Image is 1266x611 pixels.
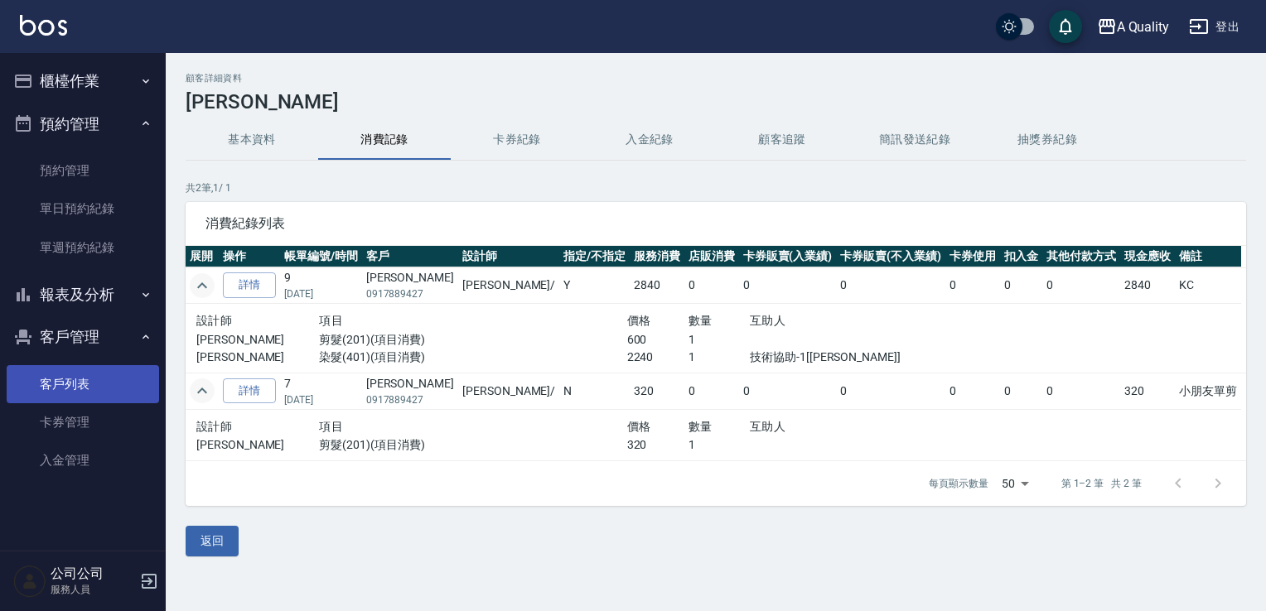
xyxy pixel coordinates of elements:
h3: [PERSON_NAME] [186,90,1246,113]
td: [PERSON_NAME] [362,373,458,409]
td: 0 [836,373,945,409]
td: 0 [945,267,1000,304]
p: 第 1–2 筆 共 2 筆 [1061,476,1142,491]
span: 消費紀錄列表 [205,215,1226,232]
p: 每頁顯示數量 [929,476,988,491]
td: 0 [1000,267,1043,304]
th: 客戶 [362,246,458,267]
th: 備註 [1175,246,1241,267]
td: 0 [739,267,837,304]
button: expand row [190,273,215,298]
th: 現金應收 [1120,246,1175,267]
th: 卡券販賣(不入業績) [836,246,945,267]
td: KC [1175,267,1241,304]
th: 店販消費 [684,246,739,267]
th: 服務消費 [630,246,684,267]
th: 卡券販賣(入業績) [739,246,837,267]
h5: 公司公司 [51,565,135,582]
span: 設計師 [196,420,232,433]
a: 預約管理 [7,152,159,190]
td: 9 [280,267,362,304]
p: [PERSON_NAME] [196,349,319,366]
td: 0 [684,267,739,304]
td: 0 [1042,267,1120,304]
span: 數量 [689,420,713,433]
p: 剪髮(201)(項目消費) [319,331,626,349]
img: Person [13,565,46,598]
button: 簡訊發送紀錄 [848,120,981,160]
th: 設計師 [458,246,559,267]
p: 1 [689,331,750,349]
button: 客戶管理 [7,315,159,358]
button: 消費記錄 [318,120,451,160]
p: 0917889427 [366,286,454,301]
span: 價格 [627,420,651,433]
p: 0917889427 [366,392,454,407]
button: expand row [190,378,215,403]
th: 指定/不指定 [559,246,630,267]
span: 互助人 [750,314,785,327]
p: 服務人員 [51,582,135,597]
td: 0 [1000,373,1043,409]
span: 數量 [689,314,713,327]
th: 操作 [219,246,280,267]
p: 共 2 筆, 1 / 1 [186,180,1246,195]
td: 7 [280,373,362,409]
a: 詳情 [223,272,276,298]
p: 2240 [627,349,689,366]
a: 客戶列表 [7,365,159,403]
td: 小朋友單剪 [1175,373,1241,409]
td: 320 [1120,373,1175,409]
td: [PERSON_NAME] / [458,373,559,409]
td: 0 [1042,373,1120,409]
td: 0 [836,267,945,304]
button: 抽獎券紀錄 [981,120,1114,160]
th: 其他付款方式 [1042,246,1120,267]
a: 卡券管理 [7,403,159,441]
p: 1 [689,436,750,454]
td: 0 [739,373,837,409]
p: [PERSON_NAME] [196,436,319,454]
td: 2840 [1120,267,1175,304]
h2: 顧客詳細資料 [186,73,1246,84]
p: [PERSON_NAME] [196,331,319,349]
td: N [559,373,630,409]
button: A Quality [1090,10,1177,44]
div: A Quality [1117,17,1170,37]
p: [DATE] [284,392,358,407]
th: 帳單編號/時間 [280,246,362,267]
span: 項目 [319,420,343,433]
span: 項目 [319,314,343,327]
p: 600 [627,331,689,349]
td: 2840 [630,267,684,304]
td: [PERSON_NAME] [362,267,458,304]
p: 320 [627,436,689,454]
p: 技術協助-1[[PERSON_NAME]] [750,349,935,366]
a: 單日預約紀錄 [7,190,159,228]
a: 入金管理 [7,441,159,479]
span: 價格 [627,314,651,327]
a: 詳情 [223,378,276,404]
button: 入金紀錄 [583,120,716,160]
button: 顧客追蹤 [716,120,848,160]
p: 剪髮(201)(項目消費) [319,436,626,454]
th: 扣入金 [1000,246,1043,267]
p: 染髮(401)(項目消費) [319,349,626,366]
p: [DATE] [284,286,358,301]
td: 0 [945,373,1000,409]
img: Logo [20,15,67,36]
button: save [1049,10,1082,43]
td: 0 [684,373,739,409]
span: 設計師 [196,314,232,327]
td: [PERSON_NAME] / [458,267,559,304]
div: 50 [995,461,1035,506]
th: 展開 [186,246,219,267]
button: 櫃檯作業 [7,60,159,103]
a: 單週預約紀錄 [7,229,159,267]
button: 預約管理 [7,103,159,146]
button: 卡券紀錄 [451,120,583,160]
p: 1 [689,349,750,366]
td: Y [559,267,630,304]
button: 報表及分析 [7,273,159,316]
td: 320 [630,373,684,409]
